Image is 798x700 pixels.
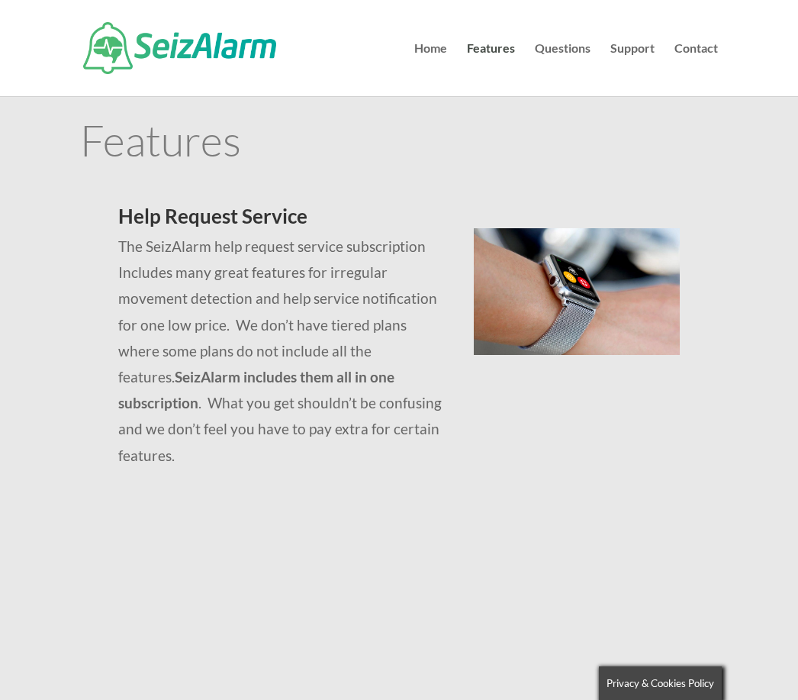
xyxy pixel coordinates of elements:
h1: Features [80,118,719,169]
p: The SeizAlarm help request service subscription Includes many great features for irregular moveme... [118,234,443,469]
a: Home [414,43,447,96]
span: Privacy & Cookies Policy [607,677,714,689]
h3: Manual Help Request [101,603,360,619]
iframe: Help widget launcher [662,640,781,683]
h2: Help Request Service [118,206,443,234]
h3: Abnormal Motion Detection [101,525,360,541]
img: seizalarm-on-wrist [474,228,680,355]
h3: Time-Delayed Help Request [438,603,697,619]
img: SeizAlarm [83,22,276,74]
a: Questions [535,43,590,96]
h3: Heart Rate Detection [438,525,697,541]
strong: SeizAlarm includes them all in one subscription [118,368,394,411]
a: Contact [674,43,718,96]
a: Support [610,43,655,96]
h3: Unlimited Help Requests [438,681,697,697]
a: Features [467,43,515,96]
